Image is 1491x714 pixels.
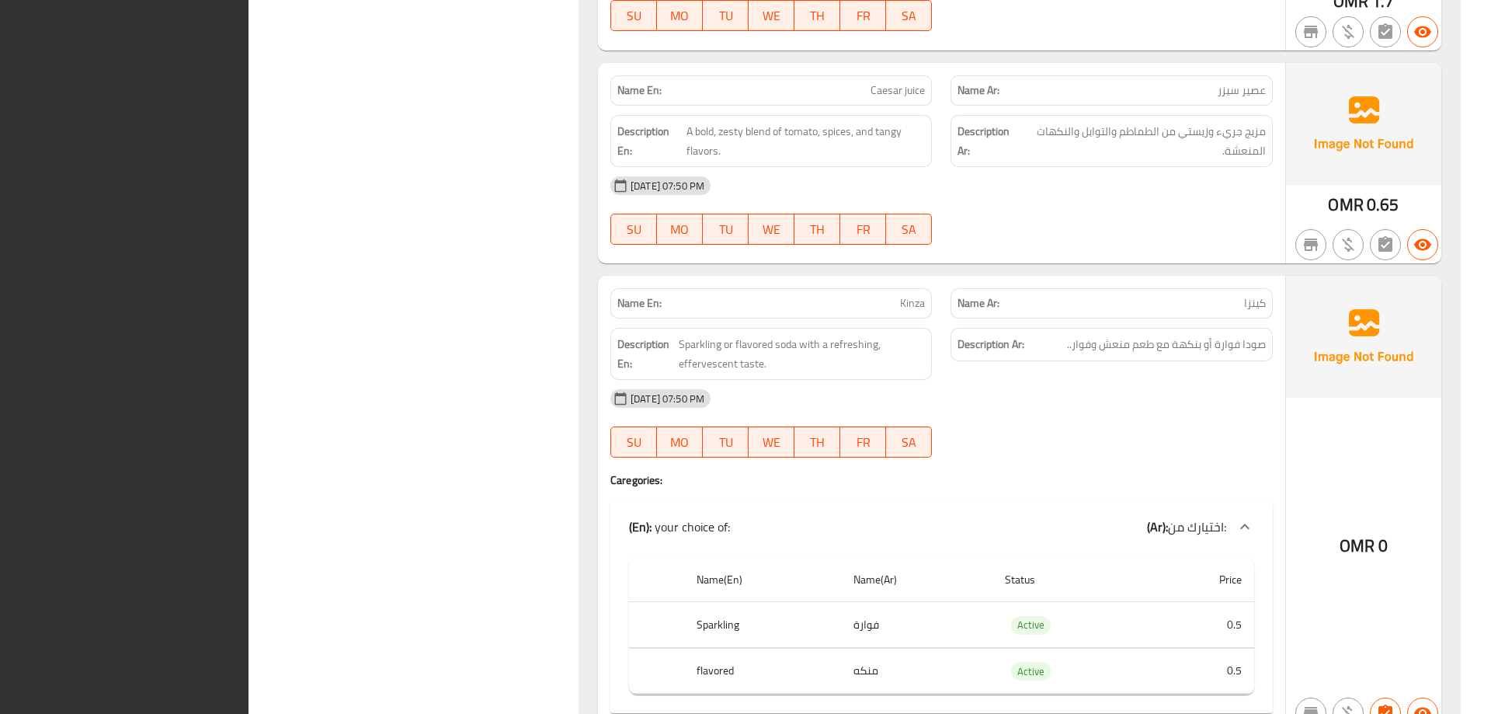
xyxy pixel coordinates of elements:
[794,427,840,458] button: TH
[629,515,652,538] b: (En):
[1378,531,1388,561] span: 0
[679,335,925,373] span: Sparkling or flavored soda with a refreshing, effervescent taste.
[703,427,749,458] button: TU
[1147,515,1168,538] b: (Ar):
[709,5,742,27] span: TU
[886,214,932,245] button: SA
[709,431,742,454] span: TU
[1020,122,1266,160] span: مزيج جريء وزيستي من الطماطم والتوابل والنكهات المنعشة.
[684,648,841,694] th: flavored
[749,214,794,245] button: WE
[684,602,841,648] th: Sparkling
[958,295,999,312] strong: Name Ar:
[663,5,697,27] span: MO
[617,431,651,454] span: SU
[617,82,662,99] strong: Name En:
[1011,663,1051,681] span: Active
[841,602,992,648] td: فوارة
[1286,63,1441,184] img: Ae5nvW7+0k+MAAAAAElFTkSuQmCC
[703,214,749,245] button: TU
[1168,515,1226,538] span: اختيارك من:
[892,5,926,27] span: SA
[801,218,834,241] span: TH
[892,431,926,454] span: SA
[1370,16,1401,47] button: Not has choices
[801,5,834,27] span: TH
[1244,295,1266,312] span: كينزا
[617,295,662,312] strong: Name En:
[657,214,703,245] button: MO
[1286,276,1441,397] img: Ae5nvW7+0k+MAAAAAElFTkSuQmCC
[755,218,788,241] span: WE
[610,502,1273,552] div: (En): your choice of:(Ar):اختيارك من:
[709,218,742,241] span: TU
[617,218,651,241] span: SU
[624,179,711,193] span: [DATE] 07:50 PM
[841,558,992,602] th: Name(Ar)
[846,5,880,27] span: FR
[610,472,1273,488] h4: Caregories:
[1149,602,1254,648] td: 0.5
[1218,82,1266,99] span: عصير سيزر
[657,427,703,458] button: MO
[663,431,697,454] span: MO
[846,431,880,454] span: FR
[610,214,657,245] button: SU
[1340,531,1375,561] span: OMR
[755,5,788,27] span: WE
[900,295,925,312] span: Kinza
[1067,335,1266,354] span: صودا فوارة أو بنكهة مع طعم منعش وفوار..
[1295,16,1326,47] button: Not branch specific item
[958,122,1017,160] strong: Description Ar:
[629,558,1254,695] table: choices table
[958,335,1024,354] strong: Description Ar:
[1333,229,1364,260] button: Purchased item
[992,558,1149,602] th: Status
[1149,558,1254,602] th: Price
[794,214,840,245] button: TH
[610,427,657,458] button: SU
[1011,616,1051,634] span: Active
[1367,190,1399,220] span: 0.65
[841,648,992,694] td: منكه
[840,214,886,245] button: FR
[1370,229,1401,260] button: Not has choices
[1407,16,1438,47] button: Available
[1407,229,1438,260] button: Available
[663,218,697,241] span: MO
[871,82,925,99] span: Caesar juice
[749,427,794,458] button: WE
[1295,229,1326,260] button: Not branch specific item
[840,427,886,458] button: FR
[624,392,711,406] span: [DATE] 07:50 PM
[617,122,683,160] strong: Description En:
[801,431,834,454] span: TH
[1149,648,1254,694] td: 0.5
[886,427,932,458] button: SA
[892,218,926,241] span: SA
[617,335,676,373] strong: Description En:
[958,82,999,99] strong: Name Ar:
[1333,16,1364,47] button: Purchased item
[1328,190,1363,220] span: OMR
[846,218,880,241] span: FR
[755,431,788,454] span: WE
[629,517,730,536] p: your choice of:
[684,558,841,602] th: Name(En)
[686,122,926,160] span: A bold, zesty blend of tomato, spices, and tangy flavors.
[617,5,651,27] span: SU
